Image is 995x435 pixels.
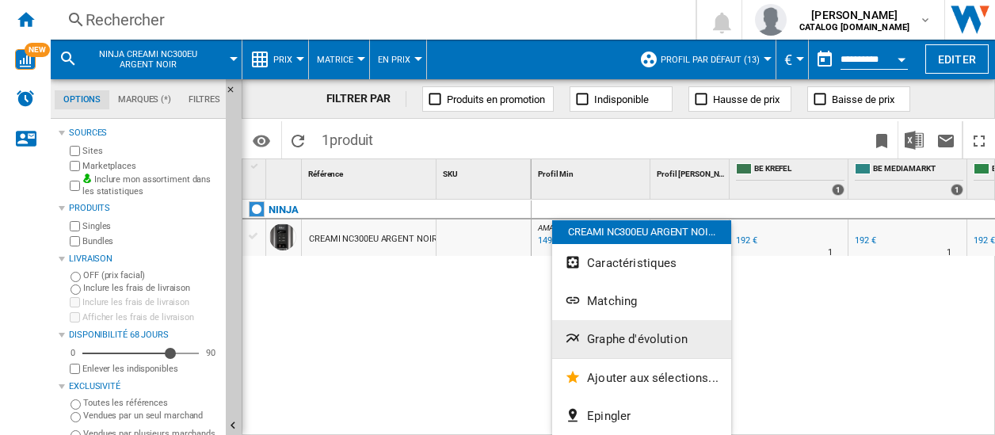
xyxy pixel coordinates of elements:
button: Ajouter aux sélections... [552,359,731,397]
button: Matching [552,282,731,320]
div: CREAMI NC300EU ARGENT NOI... [552,220,731,244]
span: Graphe d'évolution [587,332,688,346]
button: Caractéristiques [552,244,731,282]
button: Epingler... [552,397,731,435]
span: Epingler [587,409,631,423]
span: Matching [587,294,637,308]
button: Graphe d'évolution [552,320,731,358]
span: Ajouter aux sélections... [587,371,719,385]
span: Caractéristiques [587,256,677,270]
